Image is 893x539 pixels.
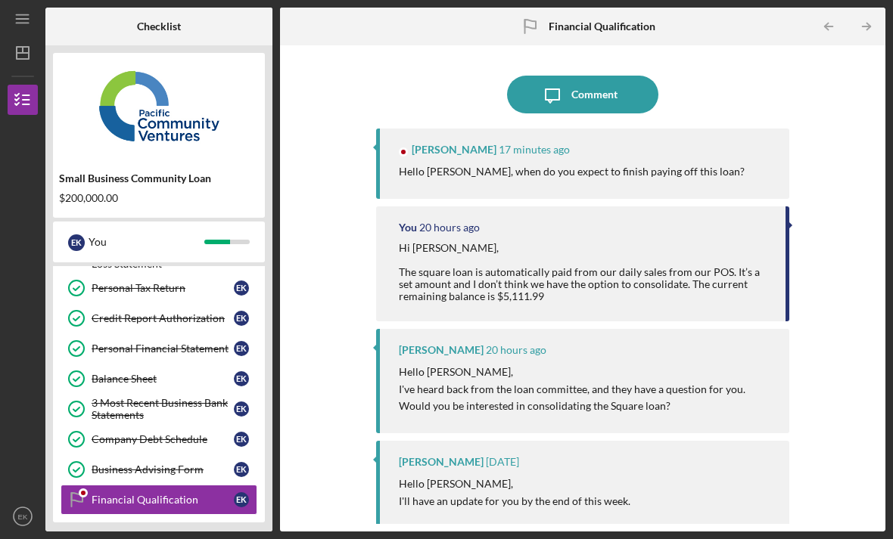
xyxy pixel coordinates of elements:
div: E K [68,234,85,251]
a: Credit Report AuthorizationEK [61,303,257,333]
a: Business Advising FormEK [61,454,257,485]
p: I've heard back from the loan committee, and they have a question for you. Would you be intereste... [399,381,774,415]
div: You [399,221,417,234]
button: Comment [507,76,658,113]
div: 3 Most Recent Business Bank Statements [92,397,234,421]
div: Balance Sheet [92,373,234,385]
p: Hello [PERSON_NAME], when do you expect to finish paying off this loan? [399,163,745,180]
div: E K [234,401,249,417]
a: Balance SheetEK [61,364,257,394]
a: Personal Financial StatementEK [61,333,257,364]
text: EK [18,513,28,521]
b: Checklist [137,20,181,33]
div: Business Advising Form [92,463,234,475]
time: 2025-10-09 17:51 [499,144,570,156]
div: Personal Financial Statement [92,342,234,355]
time: 2025-10-06 22:32 [486,456,519,468]
a: Personal Tax ReturnEK [61,273,257,303]
a: 3 Most Recent Business Bank StatementsEK [61,394,257,424]
div: E K [234,462,249,477]
div: E K [234,492,249,507]
div: $200,000.00 [59,192,259,204]
p: I'll have an update for you by the end of this week. [399,493,630,510]
div: Personal Tax Return [92,282,234,294]
div: [PERSON_NAME] [399,344,484,356]
a: Company Debt ScheduleEK [61,424,257,454]
div: Company Debt Schedule [92,433,234,445]
a: Financial QualificationEK [61,485,257,515]
div: E K [234,280,249,296]
div: You [89,229,204,255]
div: Financial Qualification [92,494,234,506]
div: E K [234,432,249,447]
div: [PERSON_NAME] [399,456,484,468]
div: Comment [571,76,618,113]
div: E K [234,371,249,386]
button: EK [8,501,38,531]
div: E K [234,311,249,326]
div: E K [234,341,249,356]
div: Small Business Community Loan [59,172,259,184]
div: [PERSON_NAME] [412,144,496,156]
b: Financial Qualification [549,20,655,33]
time: 2025-10-08 21:45 [486,344,546,356]
img: Product logo [53,60,265,151]
div: Hi [PERSON_NAME], The square loan is automatically paid from our daily sales from our POS. It’s a... [399,242,770,302]
p: Hello [PERSON_NAME], [399,475,630,492]
p: Hello [PERSON_NAME], [399,364,774,380]
div: Credit Report Authorization [92,312,234,324]
time: 2025-10-08 22:23 [419,221,480,234]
